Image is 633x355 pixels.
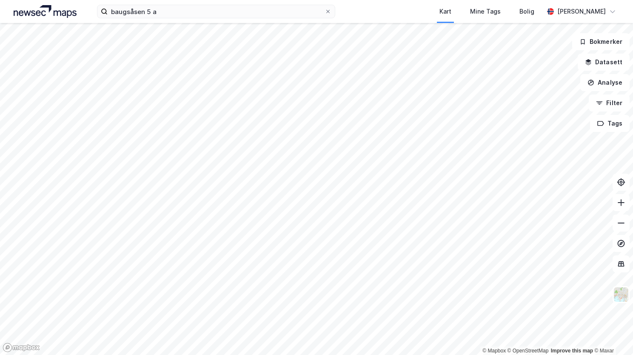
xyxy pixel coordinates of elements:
[551,348,593,354] a: Improve this map
[590,115,630,132] button: Tags
[108,5,325,18] input: Søk på adresse, matrikkel, gårdeiere, leietakere eller personer
[578,54,630,71] button: Datasett
[580,74,630,91] button: Analyse
[589,94,630,112] button: Filter
[14,5,77,18] img: logo.a4113a55bc3d86da70a041830d287a7e.svg
[482,348,506,354] a: Mapbox
[590,314,633,355] iframe: Chat Widget
[439,6,451,17] div: Kart
[470,6,501,17] div: Mine Tags
[519,6,534,17] div: Bolig
[572,33,630,50] button: Bokmerker
[508,348,549,354] a: OpenStreetMap
[3,343,40,352] a: Mapbox homepage
[613,286,629,303] img: Z
[557,6,606,17] div: [PERSON_NAME]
